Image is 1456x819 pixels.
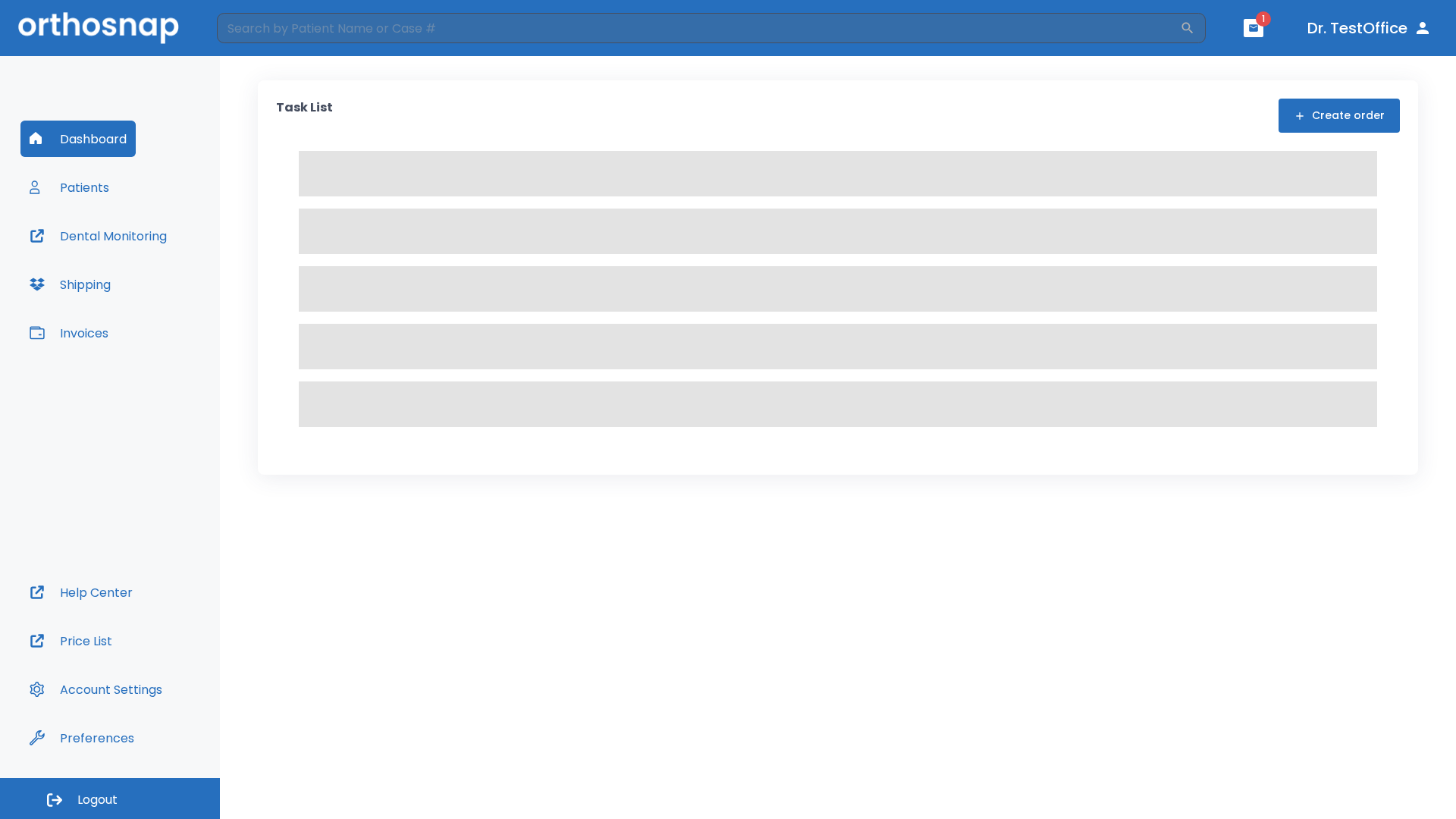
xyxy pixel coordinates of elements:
span: 1 [1256,11,1271,27]
button: Create order [1279,99,1400,133]
button: Patients [20,169,118,206]
button: Dashboard [20,121,136,157]
button: Account Settings [20,671,171,708]
button: Shipping [20,266,120,303]
button: Dr. TestOffice [1301,14,1438,42]
button: Help Center [20,574,142,610]
input: Search by Patient Name or Case # [217,13,1180,43]
p: Task List [276,99,333,133]
button: Invoices [20,315,118,351]
span: Logout [77,792,118,808]
button: Price List [20,623,121,659]
button: Preferences [20,720,143,756]
img: Orthosnap [18,12,179,43]
button: Dental Monitoring [20,218,176,254]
